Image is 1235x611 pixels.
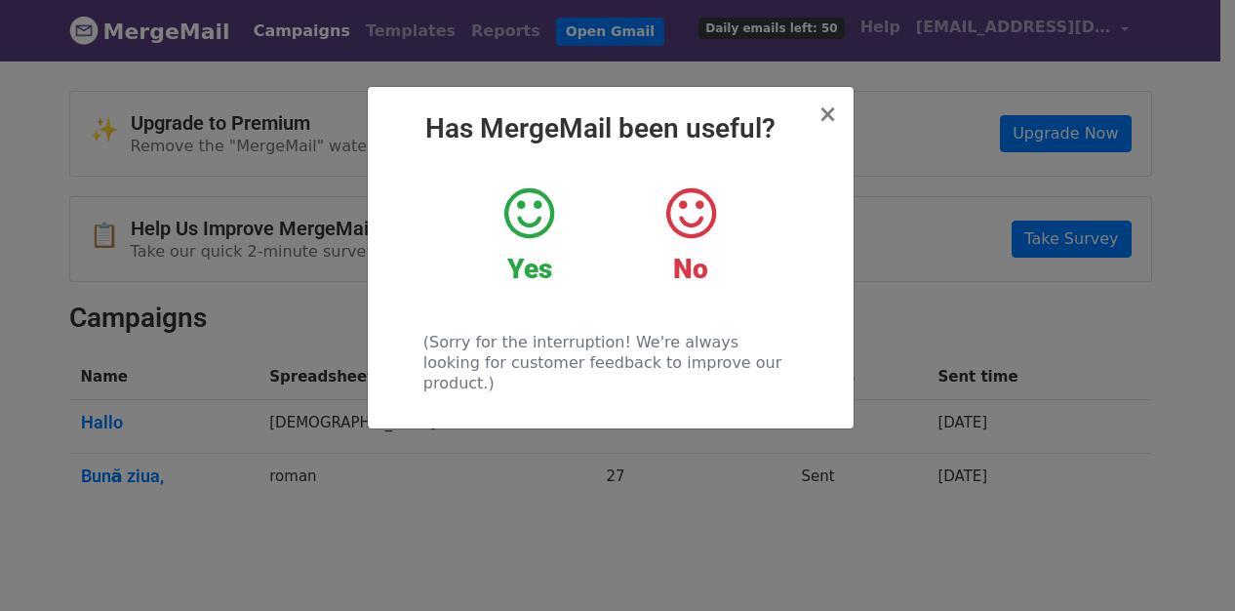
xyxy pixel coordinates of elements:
[463,184,595,286] a: Yes
[673,253,708,285] strong: No
[423,332,797,393] p: (Sorry for the interruption! We're always looking for customer feedback to improve our product.)
[507,253,552,285] strong: Yes
[624,184,756,286] a: No
[817,102,837,126] button: Close
[817,101,837,128] span: ×
[383,112,838,145] h2: Has MergeMail been useful?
